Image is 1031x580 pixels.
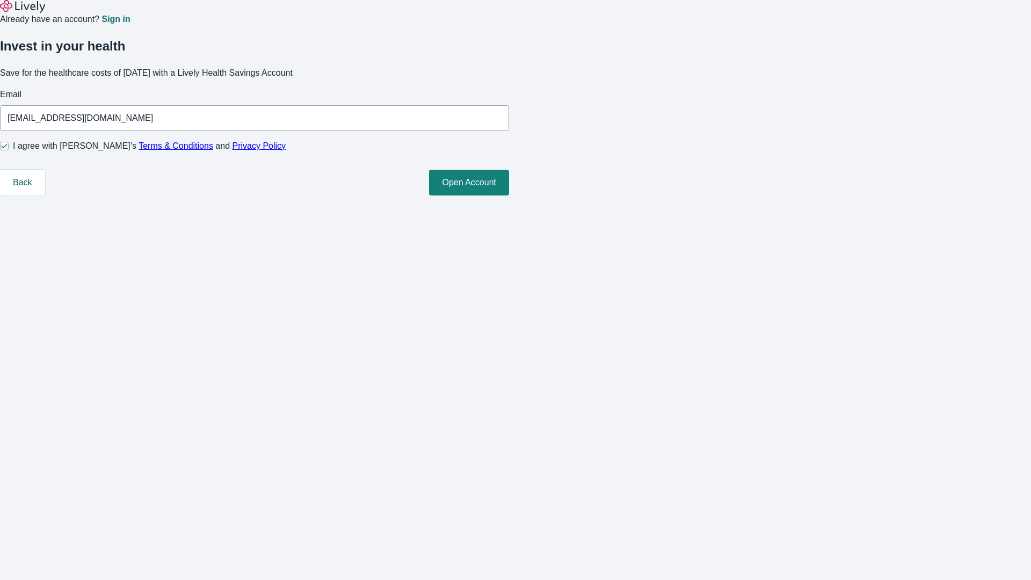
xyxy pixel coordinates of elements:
button: Open Account [429,170,509,195]
span: I agree with [PERSON_NAME]’s and [13,140,286,153]
a: Privacy Policy [233,141,286,150]
a: Sign in [101,15,130,24]
a: Terms & Conditions [139,141,213,150]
